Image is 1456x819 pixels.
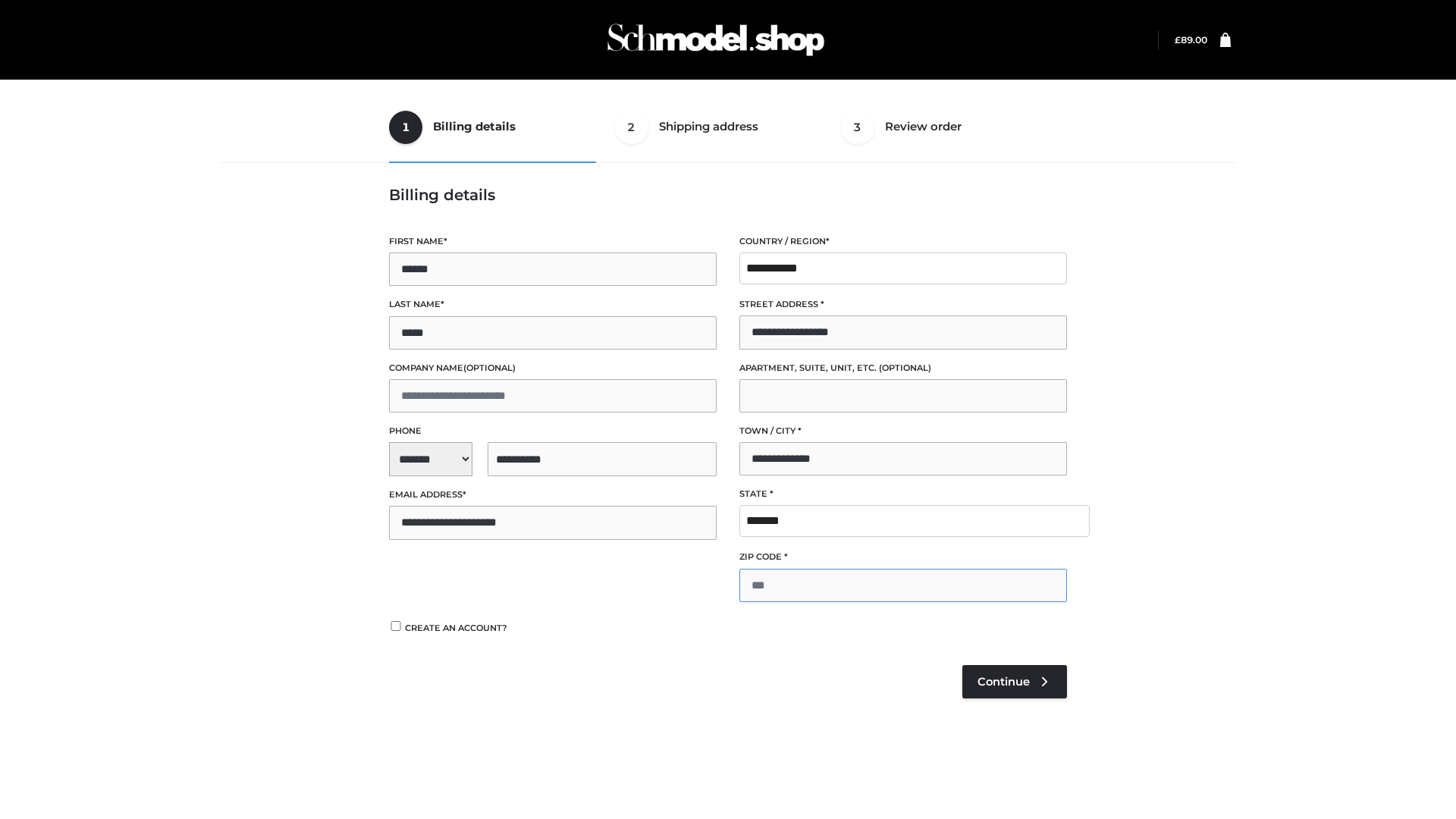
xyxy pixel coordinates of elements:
input: Create an account? [389,621,403,631]
label: State [739,487,1067,501]
a: Continue [962,665,1067,698]
label: Town / City [739,424,1067,438]
span: (optional) [463,362,516,373]
label: First name [389,234,717,249]
span: (optional) [879,362,931,373]
label: Email address [389,488,717,502]
bdi: 89.00 [1175,34,1207,45]
label: Country / Region [739,234,1067,249]
label: ZIP Code [739,550,1067,564]
label: Street address [739,297,1067,312]
span: £ [1175,34,1181,45]
img: Schmodel Admin 964 [602,10,830,70]
label: Company name [389,361,717,375]
label: Apartment, suite, unit, etc. [739,361,1067,375]
a: £89.00 [1175,34,1207,45]
span: Create an account? [405,623,507,633]
label: Last name [389,297,717,312]
label: Phone [389,424,717,438]
h3: Billing details [389,186,1067,204]
span: Continue [977,675,1030,689]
